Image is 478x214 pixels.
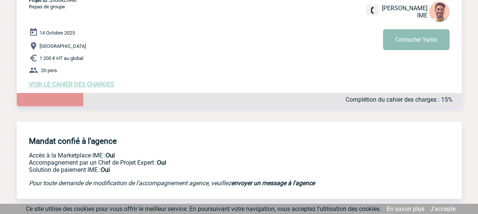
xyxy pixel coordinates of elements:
[417,12,427,19] span: IME
[157,159,166,166] b: Oui
[29,159,345,166] p: Prestation payante
[101,166,110,173] b: Oui
[430,205,456,212] a: J'accepte
[26,205,381,212] span: Ce site utilise des cookies pour vous offrir le meilleur service. En poursuivant votre navigation...
[29,137,117,146] h4: Mandat confié à l'agence
[29,4,65,9] span: Repas de groupe
[429,2,449,22] img: 132114-0.jpg
[41,68,58,73] span: 20 pers.
[106,152,115,159] b: Oui
[40,30,75,36] span: 14 Octobre 2025
[29,152,345,159] p: Accès à la Marketplace IME :
[387,205,424,212] a: En savoir plus
[29,81,114,88] a: VOIR LE CAHIER DES CHARGES
[29,179,315,187] em: Pour toute demande de modification de l'accompagnement agence, veuillez
[382,5,427,12] span: [PERSON_NAME]
[40,55,83,61] span: 1 200 € HT au global
[29,166,345,173] p: Conformité aux process achat client, Prise en charge de la facturation, Mutualisation de plusieur...
[231,179,315,187] a: envoyer un message à l'agence
[383,29,449,50] button: Contacter Yanis
[369,7,376,14] img: fixe.png
[40,43,86,49] span: [GEOGRAPHIC_DATA]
